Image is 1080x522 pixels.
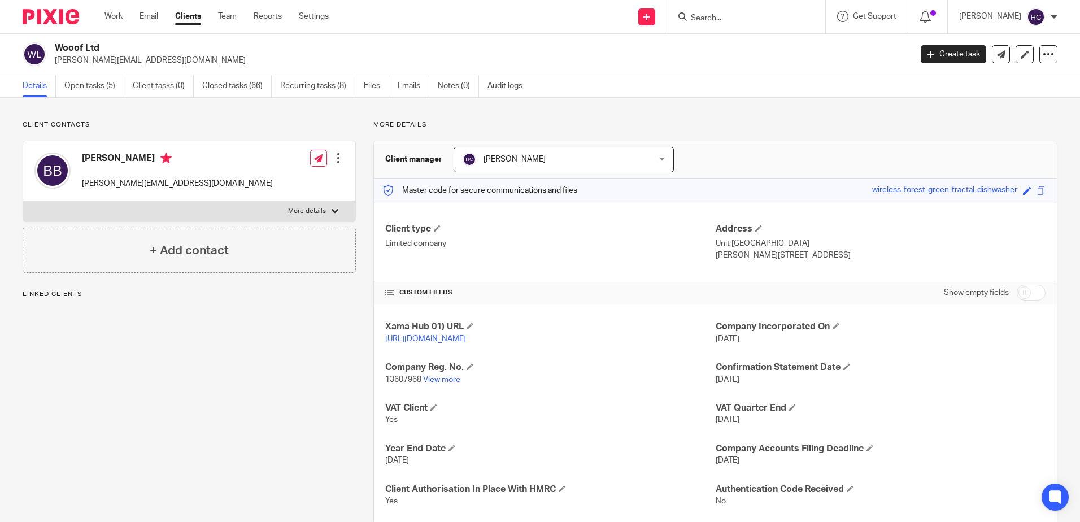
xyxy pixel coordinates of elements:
[254,11,282,22] a: Reports
[716,250,1046,261] p: [PERSON_NAME][STREET_ADDRESS]
[385,223,715,235] h4: Client type
[716,335,739,343] span: [DATE]
[23,75,56,97] a: Details
[288,207,326,216] p: More details
[150,242,229,259] h4: + Add contact
[385,402,715,414] h4: VAT Client
[716,497,726,505] span: No
[364,75,389,97] a: Files
[218,11,237,22] a: Team
[385,154,442,165] h3: Client manager
[423,376,460,384] a: View more
[398,75,429,97] a: Emails
[716,362,1046,373] h4: Confirmation Statement Date
[64,75,124,97] a: Open tasks (5)
[55,55,904,66] p: [PERSON_NAME][EMAIL_ADDRESS][DOMAIN_NAME]
[385,362,715,373] h4: Company Reg. No.
[160,153,172,164] i: Primary
[82,153,273,167] h4: [PERSON_NAME]
[34,153,71,189] img: svg%3E
[104,11,123,22] a: Work
[959,11,1021,22] p: [PERSON_NAME]
[133,75,194,97] a: Client tasks (0)
[385,484,715,495] h4: Client Authorisation In Place With HMRC
[385,456,409,464] span: [DATE]
[872,184,1017,197] div: wireless-forest-green-fractal-dishwasher
[690,14,791,24] input: Search
[1027,8,1045,26] img: svg%3E
[385,288,715,297] h4: CUSTOM FIELDS
[82,178,273,189] p: [PERSON_NAME][EMAIL_ADDRESS][DOMAIN_NAME]
[175,11,201,22] a: Clients
[23,9,79,24] img: Pixie
[438,75,479,97] a: Notes (0)
[23,42,46,66] img: svg%3E
[385,238,715,249] p: Limited company
[385,497,398,505] span: Yes
[716,456,739,464] span: [DATE]
[385,443,715,455] h4: Year End Date
[716,238,1046,249] p: Unit [GEOGRAPHIC_DATA]
[716,223,1046,235] h4: Address
[716,402,1046,414] h4: VAT Quarter End
[385,335,466,343] a: [URL][DOMAIN_NAME]
[716,321,1046,333] h4: Company Incorporated On
[23,120,356,129] p: Client contacts
[280,75,355,97] a: Recurring tasks (8)
[716,376,739,384] span: [DATE]
[55,42,734,54] h2: Wooof Ltd
[484,155,546,163] span: [PERSON_NAME]
[299,11,329,22] a: Settings
[202,75,272,97] a: Closed tasks (66)
[382,185,577,196] p: Master code for secure communications and files
[385,416,398,424] span: Yes
[716,484,1046,495] h4: Authentication Code Received
[716,416,739,424] span: [DATE]
[716,443,1046,455] h4: Company Accounts Filing Deadline
[373,120,1057,129] p: More details
[385,376,421,384] span: 13607968
[385,321,715,333] h4: Xama Hub 01) URL
[921,45,986,63] a: Create task
[853,12,896,20] span: Get Support
[944,287,1009,298] label: Show empty fields
[487,75,531,97] a: Audit logs
[463,153,476,166] img: svg%3E
[140,11,158,22] a: Email
[23,290,356,299] p: Linked clients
